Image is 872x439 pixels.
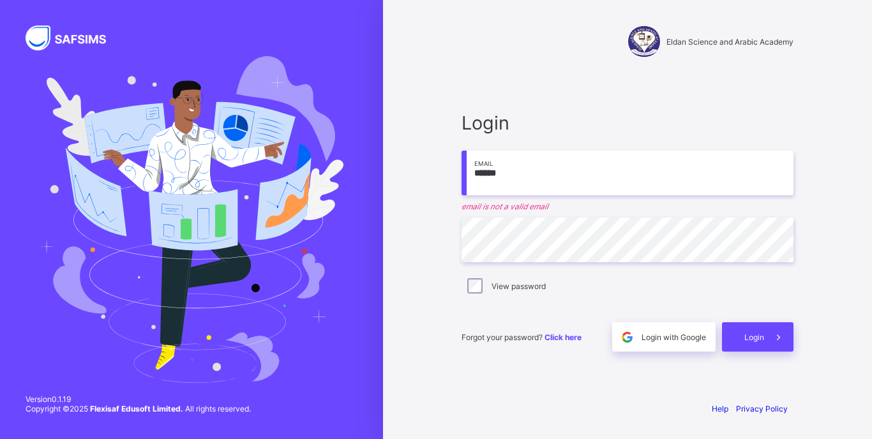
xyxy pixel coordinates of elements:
[736,404,788,413] a: Privacy Policy
[545,332,582,342] a: Click here
[712,404,728,413] a: Help
[492,281,546,291] label: View password
[26,394,251,404] span: Version 0.1.19
[462,332,582,342] span: Forgot your password?
[462,112,793,134] span: Login
[642,332,706,342] span: Login with Google
[462,202,793,211] em: email is not a valid email
[620,330,635,345] img: google.396cfc9801f0270233282035f929180a.svg
[90,404,183,413] strong: Flexisaf Edusoft Limited.
[26,404,251,413] span: Copyright © 2025 All rights reserved.
[26,26,121,50] img: SAFSIMS Logo
[40,56,343,383] img: Hero Image
[744,332,764,342] span: Login
[666,37,793,47] span: Eldan Science and Arabic Academy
